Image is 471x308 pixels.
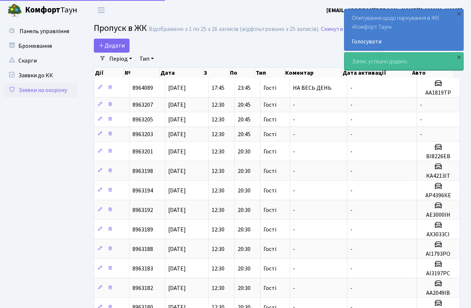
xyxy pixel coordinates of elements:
span: Гості [263,246,276,252]
span: Гості [263,207,276,213]
span: 20:30 [238,284,251,292]
span: Гості [263,85,276,91]
span: [DATE] [168,284,186,292]
img: logo.png [7,3,22,18]
span: 17:45 [212,84,224,92]
span: 8963207 [132,101,153,109]
span: Таун [25,4,77,17]
span: [DATE] [168,206,186,214]
a: Бронювання [4,39,77,53]
span: 12:30 [212,284,224,292]
span: Гості [263,188,276,194]
span: 23:45 [238,84,251,92]
h5: АІ3197РС [420,270,457,277]
span: 12:30 [212,130,224,138]
span: - [350,130,353,138]
span: - [420,116,422,124]
span: [DATE] [168,226,186,234]
span: - [293,265,295,273]
a: Додати [94,39,130,53]
span: [DATE] [168,84,186,92]
b: [EMAIL_ADDRESS][PERSON_NAME][DOMAIN_NAME] [326,6,462,14]
span: [DATE] [168,101,186,109]
span: - [293,167,295,175]
th: Дії [94,68,124,78]
span: 12:30 [212,167,224,175]
h5: АР4396КЕ [420,192,457,199]
span: 20:30 [238,167,251,175]
th: Дата активації [342,68,411,78]
span: - [350,265,353,273]
span: НА ВЕСЬ ДЕНЬ [293,84,332,92]
h5: АА1819ТР [420,89,457,96]
span: 12:30 [212,206,224,214]
span: [DATE] [168,167,186,175]
th: Дата [160,68,203,78]
span: Гості [263,131,276,137]
span: Гості [263,168,276,174]
span: - [420,101,422,109]
span: [DATE] [168,187,186,195]
span: [DATE] [168,116,186,124]
h5: АІ1793РО [420,251,457,258]
a: [EMAIL_ADDRESS][PERSON_NAME][DOMAIN_NAME] [326,6,462,15]
span: 8963205 [132,116,153,124]
span: 8963192 [132,206,153,214]
span: Гості [263,285,276,291]
span: 20:45 [238,101,251,109]
a: Скинути [321,26,343,33]
span: [DATE] [168,265,186,273]
span: 20:30 [238,206,251,214]
span: 20:30 [238,226,251,234]
span: Панель управління [20,27,69,35]
span: - [293,226,295,234]
span: - [350,84,353,92]
span: - [420,130,422,138]
span: - [293,284,295,292]
span: 12:30 [212,226,224,234]
span: - [350,148,353,156]
span: - [293,101,295,109]
span: Пропуск в ЖК [94,22,147,35]
span: 20:45 [238,130,251,138]
span: Додати [99,42,125,50]
span: - [293,245,295,253]
span: 8963188 [132,245,153,253]
span: 8963201 [132,148,153,156]
span: 8963203 [132,130,153,138]
span: [DATE] [168,148,186,156]
a: Голосувати [352,37,456,46]
h5: АЕ3000ІН [420,212,457,219]
span: - [293,116,295,124]
span: 12:30 [212,265,224,273]
div: × [455,10,463,17]
span: 20:45 [238,116,251,124]
div: Запис успішно додано. [344,53,463,70]
span: Гості [263,227,276,233]
span: - [350,245,353,253]
span: 8963182 [132,284,153,292]
h5: ВІ8226ЕВ [420,153,457,160]
span: [DATE] [168,130,186,138]
a: Заявки на охорону [4,83,77,98]
span: 8963194 [132,187,153,195]
h5: КА4213ІТ [420,173,457,180]
span: - [350,284,353,292]
span: 20:30 [238,245,251,253]
div: Відображено з 1 по 25 з 26 записів (відфільтровано з 25 записів). [149,26,319,33]
div: Опитування щодо паркування в ЖК «Комфорт Таун» [344,9,463,50]
th: Коментар [284,68,342,78]
a: Панель управління [4,24,77,39]
span: 20:30 [238,148,251,156]
h5: АА2049ІВ [420,290,457,297]
span: 12:30 [212,245,224,253]
a: Період [106,53,135,65]
span: Гості [263,102,276,108]
span: - [293,130,295,138]
span: - [350,187,353,195]
th: Авто [411,68,454,78]
b: Комфорт [25,4,60,16]
th: Тип [255,68,284,78]
span: 12:30 [212,187,224,195]
span: 8963198 [132,167,153,175]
